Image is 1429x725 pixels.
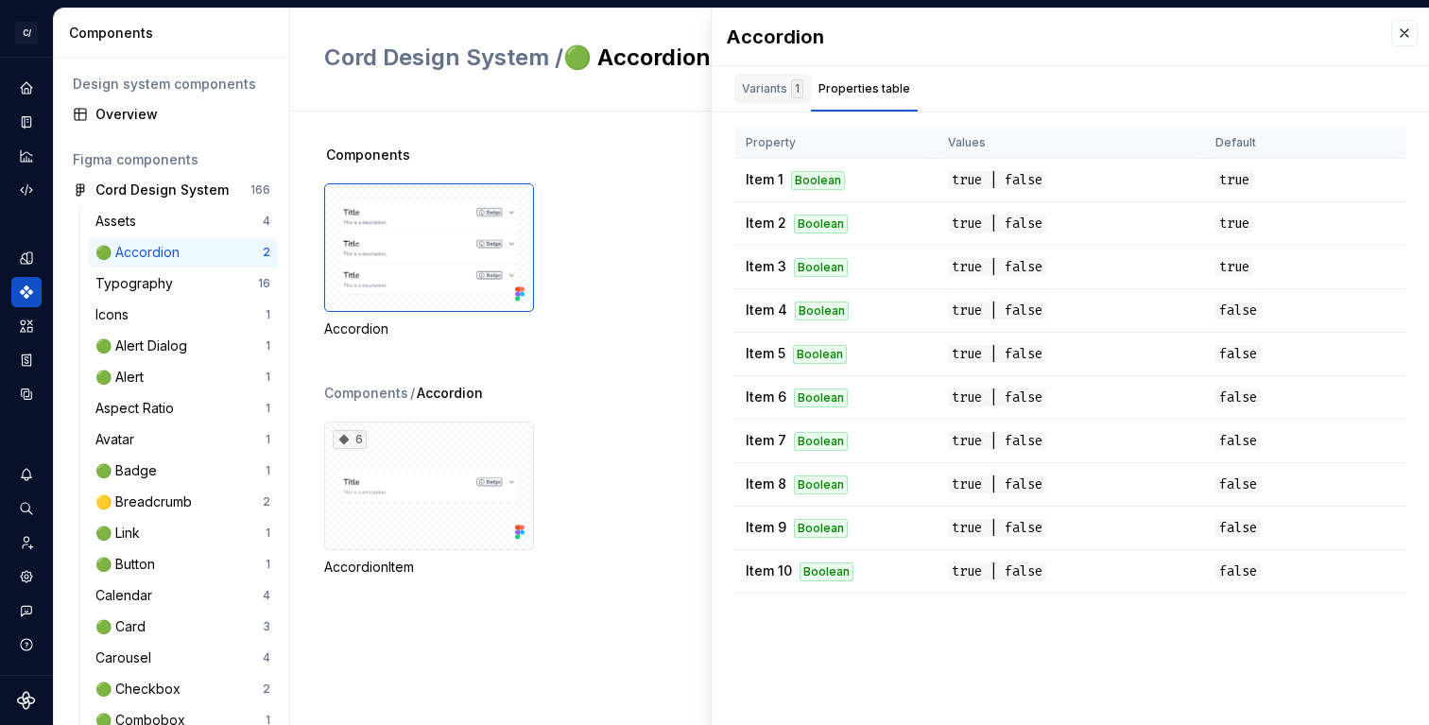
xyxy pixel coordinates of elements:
[11,73,42,103] div: Home
[818,79,910,98] div: Properties table
[937,128,1204,159] th: Values
[263,214,270,229] div: 4
[746,171,783,187] span: Item 1
[800,562,853,581] div: Boolean
[88,674,278,704] a: 🟢 Checkbox2
[95,274,181,293] div: Typography
[266,370,270,385] div: 1
[11,243,42,273] a: Design tokens
[95,105,270,124] div: Overview
[11,493,42,524] div: Search ⌘K
[95,243,187,262] div: 🟢 Accordion
[11,311,42,341] a: Assets
[324,43,563,71] span: Cord Design System /
[11,379,42,409] a: Data sources
[11,527,42,558] div: Invite team
[11,561,42,592] div: Settings
[734,128,937,159] th: Property
[324,183,534,338] div: Accordion
[948,562,1046,580] span: true | false
[746,475,786,492] span: Item 8
[1204,128,1406,159] th: Default
[948,258,1046,276] span: true | false
[88,206,278,236] a: Assets4
[1215,432,1261,450] span: false
[88,268,278,299] a: Typography16
[746,215,786,231] span: Item 2
[15,22,38,44] div: C/
[417,384,483,403] span: Accordion
[95,461,164,480] div: 🟢 Badge
[95,524,147,543] div: 🟢 Link
[1215,562,1261,580] span: false
[794,215,848,233] div: Boolean
[95,337,195,355] div: 🟢 Alert Dialog
[948,388,1046,406] span: true | false
[88,362,278,392] a: 🟢 Alert1
[746,562,792,578] span: Item 10
[948,302,1046,319] span: true | false
[95,212,144,231] div: Assets
[258,276,270,291] div: 16
[88,237,278,268] a: 🟢 Accordion2
[263,588,270,603] div: 4
[746,432,786,448] span: Item 7
[88,424,278,455] a: Avatar1
[4,12,49,53] button: C/
[794,258,848,277] div: Boolean
[746,302,787,318] span: Item 4
[794,432,848,451] div: Boolean
[11,277,42,307] a: Components
[88,456,278,486] a: 🟢 Badge1
[263,494,270,509] div: 2
[794,519,848,538] div: Boolean
[1215,519,1261,537] span: false
[794,388,848,407] div: Boolean
[11,107,42,137] a: Documentation
[410,384,415,403] span: /
[1215,302,1261,319] span: false
[11,596,42,626] button: Contact support
[948,432,1046,450] span: true | false
[95,492,199,511] div: 🟡 Breadcrumb
[88,643,278,673] a: Carousel4
[263,245,270,260] div: 2
[948,475,1046,493] span: true | false
[65,99,278,129] a: Overview
[88,612,278,642] a: 🟢 Card3
[88,331,278,361] a: 🟢 Alert Dialog1
[95,555,163,574] div: 🟢 Button
[266,401,270,416] div: 1
[746,519,786,535] span: Item 9
[1215,345,1261,363] span: false
[88,518,278,548] a: 🟢 Link1
[95,368,151,387] div: 🟢 Alert
[17,691,36,710] svg: Supernova Logo
[95,586,160,605] div: Calendar
[1215,215,1253,233] span: true
[88,393,278,423] a: Aspect Ratio1
[11,345,42,375] a: Storybook stories
[948,215,1046,233] span: true | false
[88,487,278,517] a: 🟡 Breadcrumb2
[95,648,159,667] div: Carousel
[794,475,848,494] div: Boolean
[266,338,270,354] div: 1
[88,580,278,611] a: Calendar4
[727,24,1372,50] div: Accordion
[266,526,270,541] div: 1
[11,459,42,490] button: Notifications
[324,558,534,577] div: AccordionItem
[266,557,270,572] div: 1
[95,181,229,199] div: Cord Design System
[73,150,270,169] div: Figma components
[69,24,282,43] div: Components
[263,650,270,665] div: 4
[11,175,42,205] a: Code automation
